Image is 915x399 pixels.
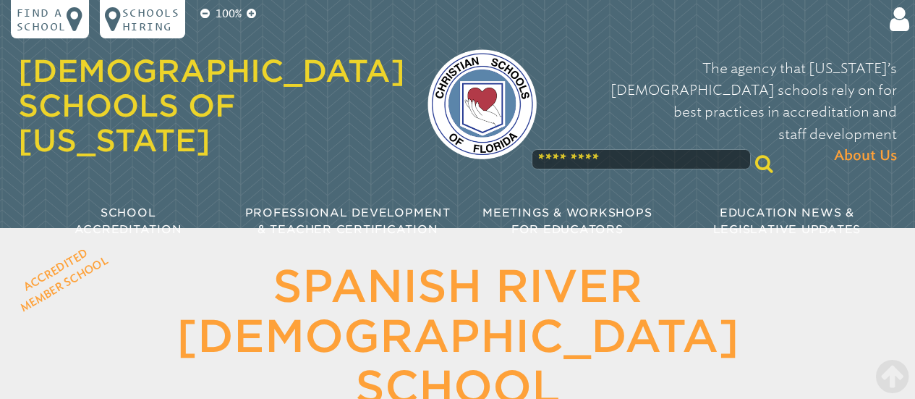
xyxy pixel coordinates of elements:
p: Find a school [17,6,67,33]
span: Education News & Legislative Updates [713,206,861,236]
p: 100% [213,6,244,22]
span: Meetings & Workshops for Educators [482,206,652,236]
a: [DEMOGRAPHIC_DATA] Schools of [US_STATE] [18,53,405,159]
span: About Us [834,146,897,167]
p: Schools Hiring [122,6,180,33]
p: The agency that [US_STATE]’s [DEMOGRAPHIC_DATA] schools rely on for best practices in accreditati... [559,58,897,168]
img: csf-logo-web-colors.png [427,49,537,159]
span: School Accreditation [75,206,182,236]
span: Professional Development & Teacher Certification [245,206,451,236]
